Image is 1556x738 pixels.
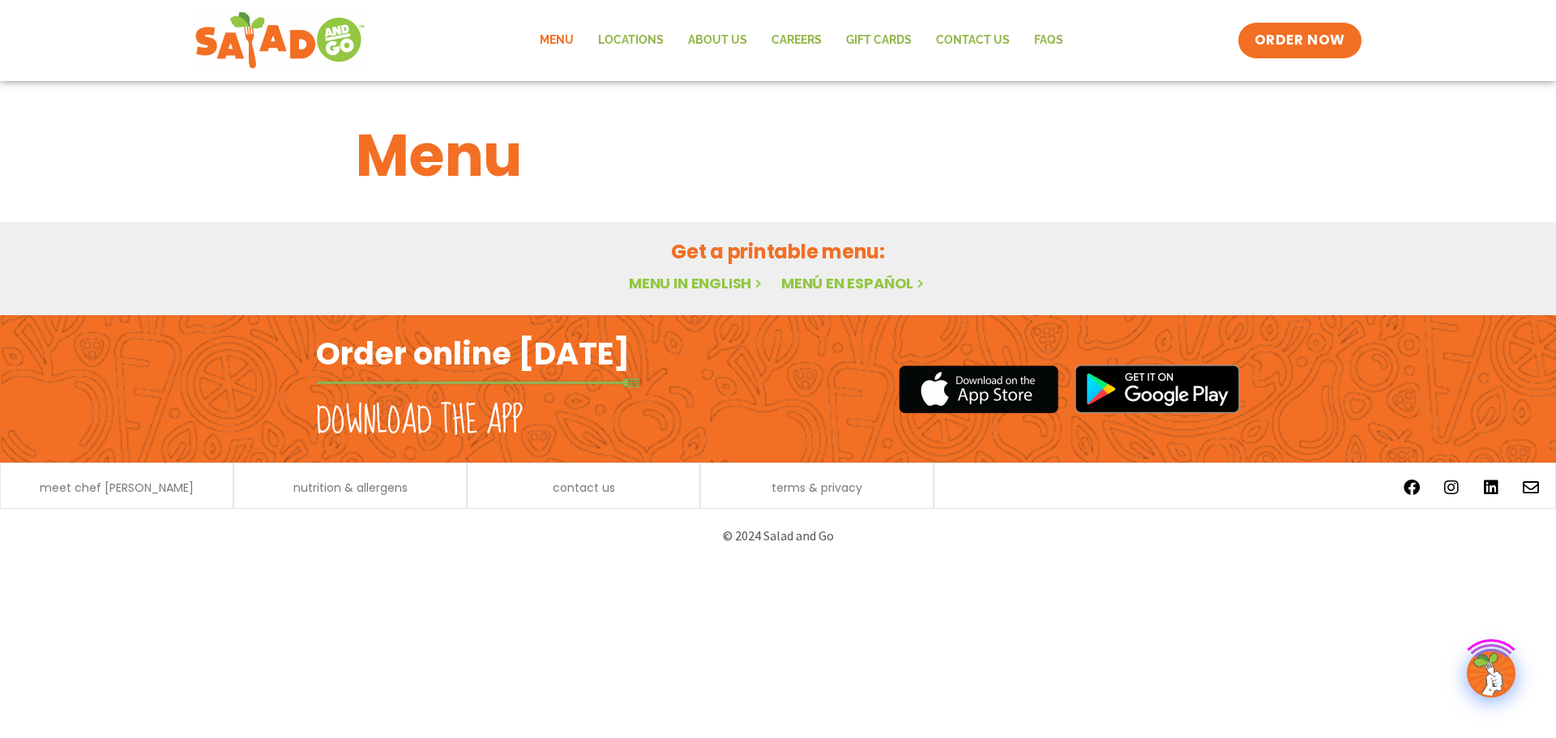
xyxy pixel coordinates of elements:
h1: Menu [356,112,1200,199]
nav: Menu [528,22,1075,59]
a: FAQs [1022,22,1075,59]
a: Careers [759,22,834,59]
a: contact us [553,482,615,493]
a: Menú en español [781,273,927,293]
img: google_play [1075,365,1240,413]
h2: Get a printable menu: [356,237,1200,266]
p: © 2024 Salad and Go [324,525,1232,547]
h2: Order online [DATE] [316,334,630,373]
a: Menu [528,22,586,59]
a: GIFT CARDS [834,22,924,59]
a: meet chef [PERSON_NAME] [40,482,194,493]
a: About Us [676,22,759,59]
a: Locations [586,22,676,59]
a: nutrition & allergens [293,482,408,493]
img: fork [316,378,640,387]
a: Contact Us [924,22,1022,59]
a: terms & privacy [772,482,862,493]
a: ORDER NOW [1238,23,1361,58]
img: appstore [899,363,1058,416]
h2: Download the app [316,399,523,444]
span: ORDER NOW [1255,31,1345,50]
img: new-SAG-logo-768×292 [194,8,365,73]
a: Menu in English [629,273,765,293]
